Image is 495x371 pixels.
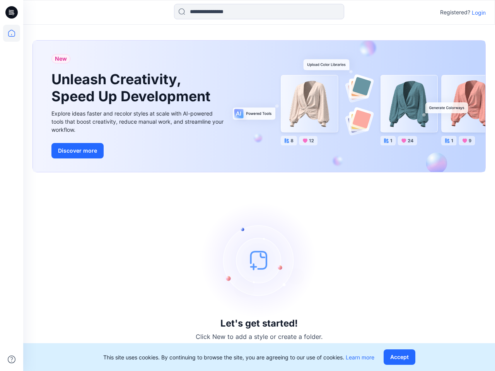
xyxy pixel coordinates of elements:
[51,143,225,158] a: Discover more
[51,143,104,158] button: Discover more
[472,9,486,17] p: Login
[55,54,67,63] span: New
[220,318,298,329] h3: Let's get started!
[440,8,470,17] p: Registered?
[384,349,415,365] button: Accept
[346,354,374,361] a: Learn more
[196,332,323,341] p: Click New to add a style or create a folder.
[51,109,225,134] div: Explore ideas faster and recolor styles at scale with AI-powered tools that boost creativity, red...
[201,202,317,318] img: empty-state-image.svg
[51,71,214,104] h1: Unleash Creativity, Speed Up Development
[103,353,374,361] p: This site uses cookies. By continuing to browse the site, you are agreeing to our use of cookies.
